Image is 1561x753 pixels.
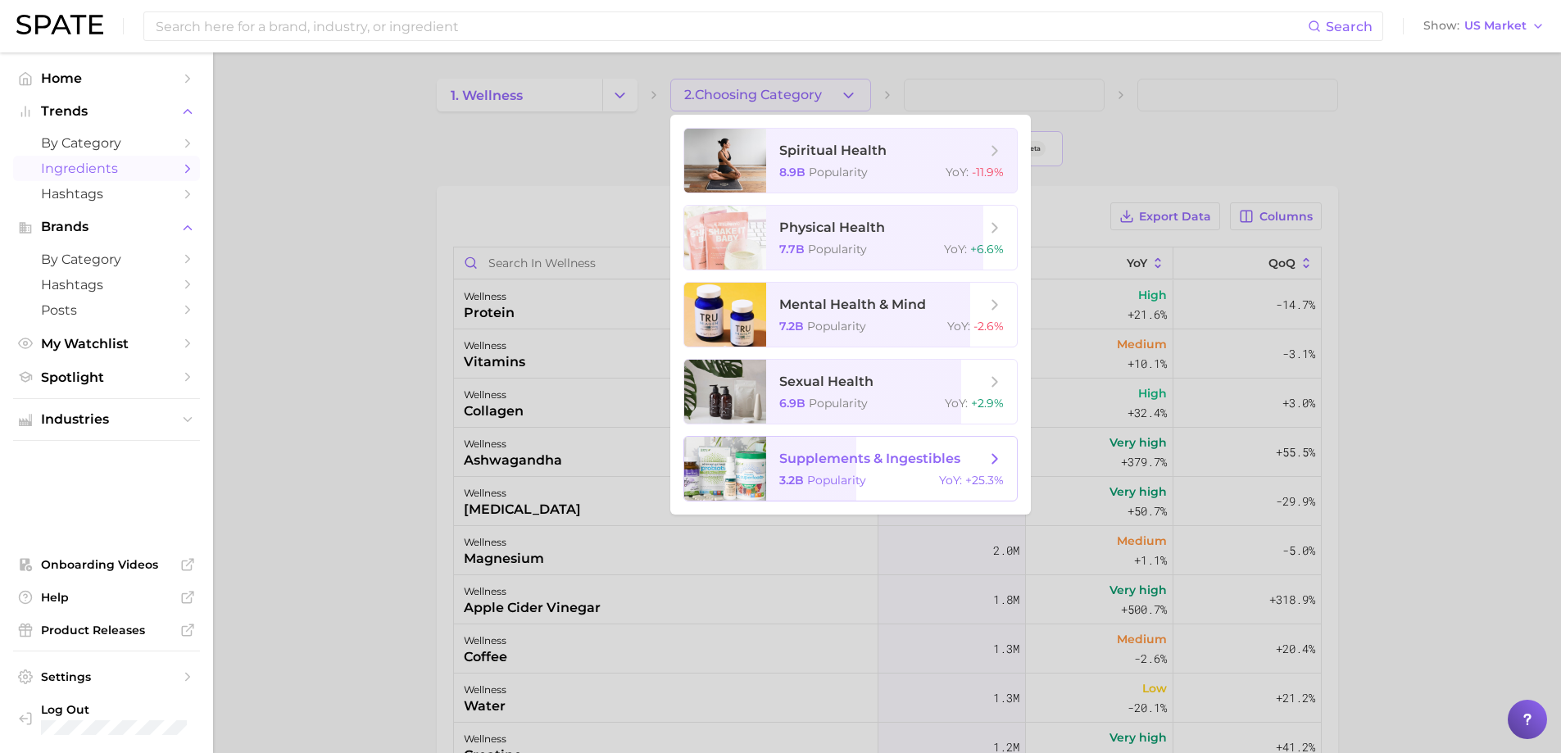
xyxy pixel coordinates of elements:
span: Help [41,590,172,605]
span: Popularity [808,242,867,256]
a: Onboarding Videos [13,552,200,577]
span: Posts [41,302,172,318]
span: Popularity [807,473,866,488]
span: by Category [41,135,172,151]
span: Hashtags [41,186,172,202]
span: supplements & ingestibles [779,451,960,466]
span: Show [1423,21,1459,30]
a: Log out. Currently logged in with e-mail clee@jamiesonlabs.com. [13,697,200,740]
a: Posts [13,297,200,323]
span: Industries [41,412,172,427]
span: Popularity [809,165,868,179]
span: 6.9b [779,396,805,411]
span: Product Releases [41,623,172,637]
span: 7.7b [779,242,805,256]
span: Settings [41,669,172,684]
span: 7.2b [779,319,804,333]
a: Home [13,66,200,91]
span: Log Out [41,702,187,717]
span: Popularity [809,396,868,411]
span: physical health [779,220,885,235]
a: My Watchlist [13,331,200,356]
input: Search here for a brand, industry, or ingredient [154,12,1308,40]
span: +2.9% [971,396,1004,411]
span: Popularity [807,319,866,333]
a: Product Releases [13,618,200,642]
span: -11.9% [972,165,1004,179]
button: Industries [13,407,200,432]
span: Brands [41,220,172,234]
span: +25.3% [965,473,1004,488]
img: SPATE [16,15,103,34]
span: 8.9b [779,165,805,179]
span: Trends [41,104,172,119]
button: ShowUS Market [1419,16,1549,37]
span: +6.6% [970,242,1004,256]
span: 3.2b [779,473,804,488]
ul: 2.Choosing Category [670,115,1031,515]
button: Trends [13,99,200,124]
a: by Category [13,130,200,156]
span: Search [1326,19,1373,34]
span: YoY : [944,242,967,256]
span: spiritual health [779,143,887,158]
button: Brands [13,215,200,239]
a: Help [13,585,200,610]
span: -2.6% [973,319,1004,333]
span: YoY : [939,473,962,488]
a: Ingredients [13,156,200,181]
span: Spotlight [41,370,172,385]
span: US Market [1464,21,1527,30]
span: YoY : [947,319,970,333]
span: mental health & mind [779,297,926,312]
span: Hashtags [41,277,172,293]
span: Home [41,70,172,86]
span: Ingredients [41,161,172,176]
a: by Category [13,247,200,272]
span: My Watchlist [41,336,172,352]
a: Hashtags [13,181,200,206]
span: Onboarding Videos [41,557,172,572]
span: YoY : [945,396,968,411]
span: sexual health [779,374,874,389]
span: YoY : [946,165,969,179]
a: Settings [13,665,200,689]
a: Spotlight [13,365,200,390]
span: by Category [41,252,172,267]
a: Hashtags [13,272,200,297]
